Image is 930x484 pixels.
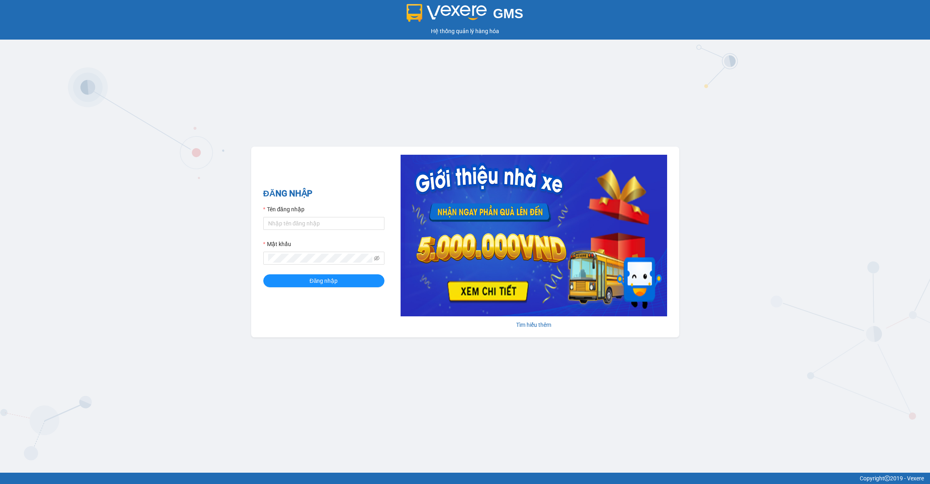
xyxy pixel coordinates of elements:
div: Tìm hiểu thêm [401,320,667,329]
input: Tên đăng nhập [263,217,384,230]
div: Copyright 2019 - Vexere [6,474,924,483]
a: GMS [407,12,523,19]
button: Đăng nhập [263,274,384,287]
div: Hệ thống quản lý hàng hóa [2,27,928,36]
span: copyright [884,476,890,481]
h2: ĐĂNG NHẬP [263,187,384,200]
img: logo 2 [407,4,487,22]
input: Mật khẩu [268,254,372,263]
img: banner-0 [401,155,667,316]
label: Tên đăng nhập [263,205,304,214]
span: GMS [493,6,523,21]
span: Đăng nhập [310,276,338,285]
label: Mật khẩu [263,240,291,248]
span: eye-invisible [374,255,380,261]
